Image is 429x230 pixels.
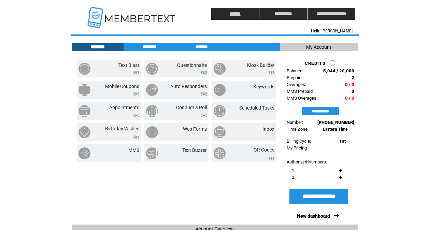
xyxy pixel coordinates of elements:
span: [PHONE_NUMBER] [317,120,354,125]
img: birthday-wishes.png [78,126,90,138]
a: Inbox [262,126,274,132]
img: kiosk-builder.png [214,63,226,75]
img: video.png [201,114,207,117]
a: New dashboard [297,213,330,219]
a: Appointments [109,105,139,110]
a: Mobile Coupons [105,84,139,89]
img: video.png [133,92,139,96]
span: Hello [PERSON_NAME] [311,29,353,33]
span: 2 [352,75,354,80]
span: Time Zone: [287,127,309,132]
span: 0 / 0 [345,96,354,101]
img: questionnaire.png [146,63,158,75]
span: Eastern Time [323,127,348,132]
a: My Pricing [287,145,307,150]
span: MMS Overages: [287,96,317,101]
img: conduct-a-poll.png [146,105,158,117]
span: Number: [287,120,303,125]
img: mobile-coupons.png [78,84,90,96]
img: scheduled-tasks.png [214,105,226,117]
a: Text Buzzer [182,147,207,153]
span: Prepaid: [287,75,302,80]
span: My Account [306,44,331,50]
img: video.png [133,114,139,117]
img: video.png [133,71,139,75]
img: video.png [133,135,139,139]
span: 0 [352,89,354,94]
a: Birthday Wishes [105,126,139,131]
img: auto-responders.png [146,84,158,96]
img: text-buzzer.png [146,147,158,159]
a: Web Forms [183,126,207,132]
a: Keywords [253,84,274,89]
img: inbox.png [214,126,226,138]
span: Authorized Numbers: [287,159,327,164]
img: video.png [269,156,274,160]
a: Conduct a Poll [176,105,207,110]
span: Billing Cycle: [287,139,311,144]
img: text-blast.png [78,63,90,75]
span: 5,044 / 20,000 [323,68,354,73]
span: 1st [339,139,346,144]
img: video.png [201,92,207,96]
a: Auto Responders [170,84,207,89]
a: MMS [128,147,139,153]
span: 1. [292,168,295,173]
img: video.png [201,71,207,75]
img: video.png [269,71,274,75]
img: appointments.png [78,105,90,117]
span: Overages: [287,82,306,87]
span: 2. [292,175,295,180]
img: qr-codes.png [214,147,226,159]
img: web-forms.png [146,126,158,138]
a: Scheduled Tasks [239,105,274,111]
span: MMS Prepaid: [287,89,314,94]
a: Text Blast [118,62,139,68]
span: 0 / 0 [345,82,354,87]
a: Kiosk Builder [247,62,274,68]
a: QR Codes [254,147,274,153]
img: keywords.png [214,84,226,96]
img: mms.png [78,147,90,159]
span: Balance: [287,68,303,73]
a: Questionnaire [177,62,207,68]
span: CREDITS [305,61,326,66]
